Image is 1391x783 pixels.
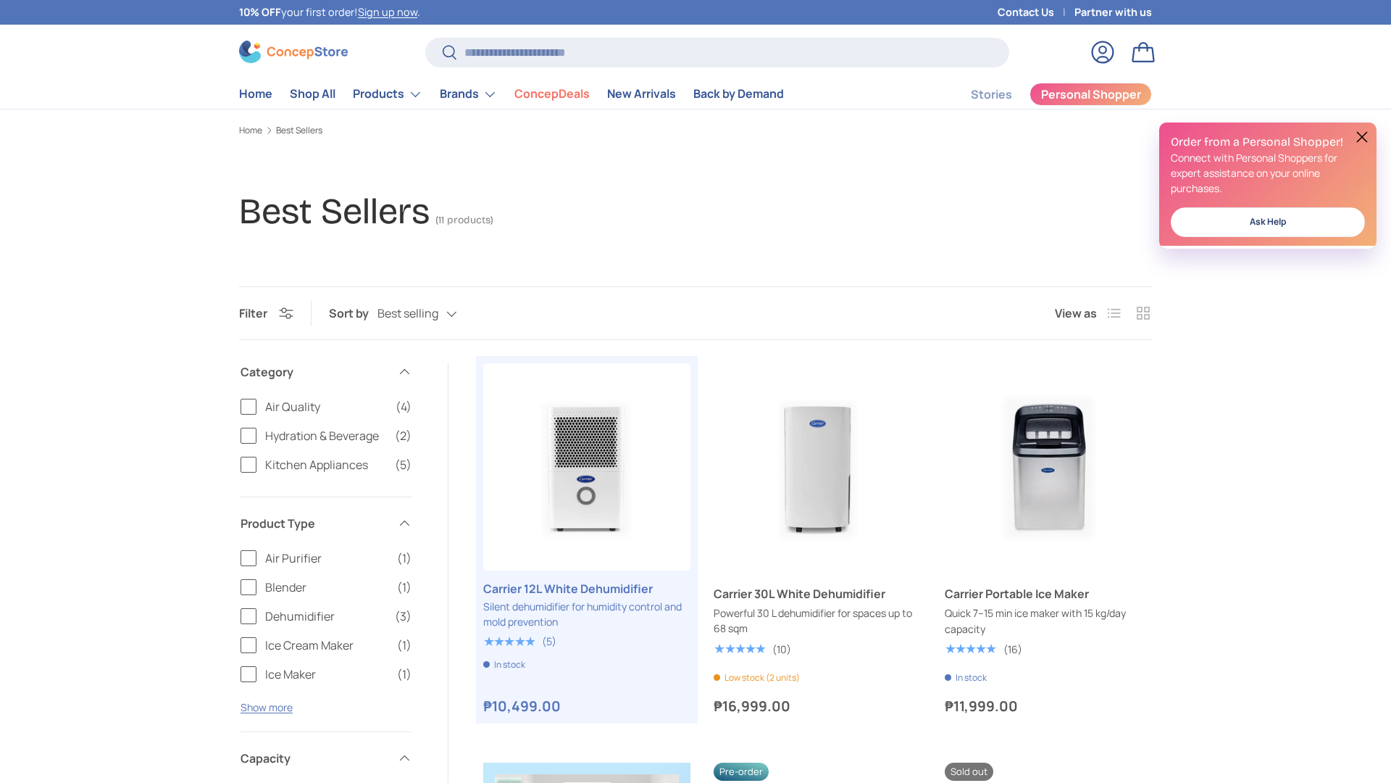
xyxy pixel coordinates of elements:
a: Partner with us [1074,4,1152,20]
button: Show more [241,700,293,714]
strong: 10% OFF [239,5,281,19]
nav: Breadcrumbs [239,124,1152,137]
span: Dehumidifier [265,608,386,625]
span: (5) [395,456,412,473]
p: your first order! . [239,4,420,20]
span: Kitchen Appliances [265,456,386,473]
button: Best selling [377,302,486,327]
a: Carrier Portable Ice Maker [945,585,1152,602]
img: ConcepStore [239,41,348,63]
span: Filter [239,305,267,321]
a: ConcepDeals [514,80,590,108]
h1: Best Sellers [239,190,430,233]
nav: Primary [239,80,784,109]
h2: Order from a Personal Shopper! [1171,134,1365,150]
summary: Category [241,346,412,398]
span: (11 products) [435,214,493,226]
a: Carrier 12L White Dehumidifier [483,580,690,597]
a: New Arrivals [607,80,676,108]
span: (1) [397,550,412,567]
a: Back by Demand [693,80,784,108]
a: Contact Us [998,4,1074,20]
span: Air Purifier [265,550,388,567]
a: Personal Shopper [1029,83,1152,106]
a: Home [239,80,272,108]
img: carrier-ice-maker-full-view-concepstore [945,363,1152,571]
a: Brands [440,80,497,109]
span: Sold out [945,763,993,781]
a: Shop All [290,80,335,108]
span: Ice Cream Maker [265,637,388,654]
span: Pre-order [714,763,769,781]
summary: Product Type [241,497,412,550]
img: carrier-dehumidifier-30-liter-full-view-concepstore [714,363,921,571]
span: Category [241,363,388,381]
summary: Products [344,80,431,109]
span: Ice Maker [265,666,388,683]
nav: Secondary [936,80,1152,109]
span: Personal Shopper [1041,88,1141,100]
img: carrier-dehumidifier-12-liter-full-view-concepstore [483,363,690,571]
a: Carrier Portable Ice Maker [945,363,1152,571]
span: (1) [397,579,412,596]
span: Blender [265,579,388,596]
a: Best Sellers [276,126,322,135]
a: Stories [971,80,1012,109]
a: Carrier 30L White Dehumidifier [714,363,921,571]
a: Sign up now [358,5,417,19]
span: Best selling [377,307,438,320]
span: View as [1055,304,1097,322]
a: Carrier 30L White Dehumidifier [714,585,921,602]
a: Carrier 12L White Dehumidifier [483,363,690,571]
span: Product Type [241,515,388,532]
span: Capacity [241,750,388,767]
p: Connect with Personal Shoppers for expert assistance on your online purchases. [1171,150,1365,196]
span: Hydration & Beverage [265,427,386,444]
summary: Brands [431,80,506,109]
span: (2) [395,427,412,444]
span: (1) [397,666,412,683]
span: (1) [397,637,412,654]
a: Products [353,80,422,109]
span: (4) [396,398,412,415]
button: Filter [239,305,293,321]
span: Air Quality [265,398,387,415]
span: (3) [395,608,412,625]
a: Home [239,126,262,135]
a: Ask Help [1171,207,1365,237]
label: Sort by [329,304,377,322]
